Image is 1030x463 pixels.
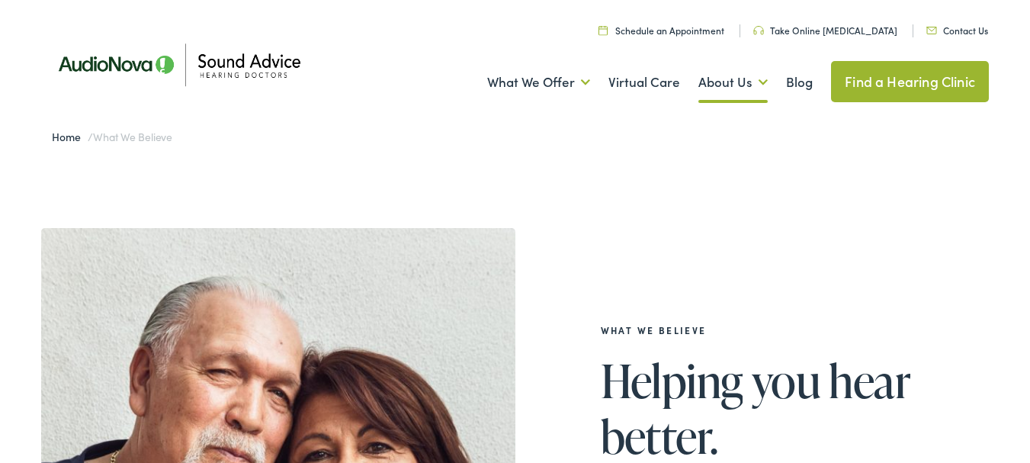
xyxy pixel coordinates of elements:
h2: What We Believe [601,325,967,336]
a: Virtual Care [608,54,680,111]
span: Helping [601,355,743,406]
img: Icon representing mail communication in a unique green color, indicative of contact or communicat... [926,27,937,34]
a: Take Online [MEDICAL_DATA] [753,24,897,37]
a: Schedule an Appointment [598,24,724,37]
span: better. [601,411,718,461]
a: Contact Us [926,24,988,37]
a: What We Offer [487,54,590,111]
a: Find a Hearing Clinic [831,61,989,102]
span: you [752,355,820,406]
img: Calendar icon in a unique green color, symbolizing scheduling or date-related features. [598,25,608,35]
img: Headphone icon in a unique green color, suggesting audio-related services or features. [753,26,764,35]
a: About Us [698,54,768,111]
a: Blog [786,54,813,111]
span: hear [829,355,910,406]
